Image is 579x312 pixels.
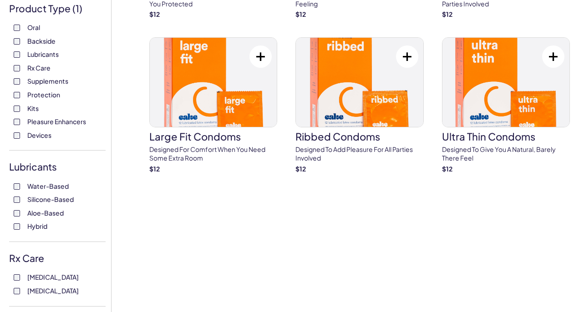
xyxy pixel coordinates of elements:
p: Designed to give you a natural, barely there feel [442,145,570,163]
img: Large Fit Condoms [150,38,277,127]
span: Pleasure Enhancers [27,116,86,127]
h3: Ultra Thin Condoms [442,131,570,141]
span: Kits [27,102,39,114]
input: [MEDICAL_DATA] [14,288,20,294]
input: [MEDICAL_DATA] [14,274,20,281]
span: Backside [27,35,56,47]
h3: Large Fit Condoms [149,131,277,141]
span: Water-Based [27,180,69,192]
strong: $ 12 [442,10,452,18]
input: Water-Based [14,183,20,190]
span: Devices [27,129,51,141]
h3: Ribbed Condoms [295,131,423,141]
input: Supplements [14,78,20,85]
img: Ribbed Condoms [296,38,423,127]
strong: $ 12 [149,10,160,18]
span: Hybrid [27,220,47,232]
strong: $ 12 [295,10,306,18]
span: Aloe-Based [27,207,64,219]
strong: $ 12 [149,165,160,173]
span: Supplements [27,75,68,87]
a: Ultra Thin CondomsUltra Thin CondomsDesigned to give you a natural, barely there feel$12 [442,37,570,174]
input: Silicone-Based [14,196,20,203]
strong: $ 12 [442,165,452,173]
span: Silicone-Based [27,193,74,205]
img: Ultra Thin Condoms [442,38,569,127]
span: [MEDICAL_DATA] [27,285,79,297]
input: Protection [14,92,20,98]
span: [MEDICAL_DATA] [27,271,79,283]
strong: $ 12 [295,165,306,173]
input: Lubricants [14,51,20,58]
p: Designed for comfort when you need some extra room [149,145,277,163]
span: Lubricants [27,48,59,60]
input: Hybrid [14,223,20,230]
input: Devices [14,132,20,139]
input: Backside [14,38,20,45]
input: Rx Care [14,65,20,71]
input: Kits [14,106,20,112]
input: Oral [14,25,20,31]
input: Pleasure Enhancers [14,119,20,125]
span: Rx Care [27,62,51,74]
p: Designed to add pleasure for all parties involved [295,145,423,163]
input: Aloe-Based [14,210,20,216]
span: Protection [27,89,60,101]
a: Ribbed CondomsRibbed CondomsDesigned to add pleasure for all parties involved$12 [295,37,423,174]
a: Large Fit CondomsLarge Fit CondomsDesigned for comfort when you need some extra room$12 [149,37,277,174]
span: Oral [27,21,40,33]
